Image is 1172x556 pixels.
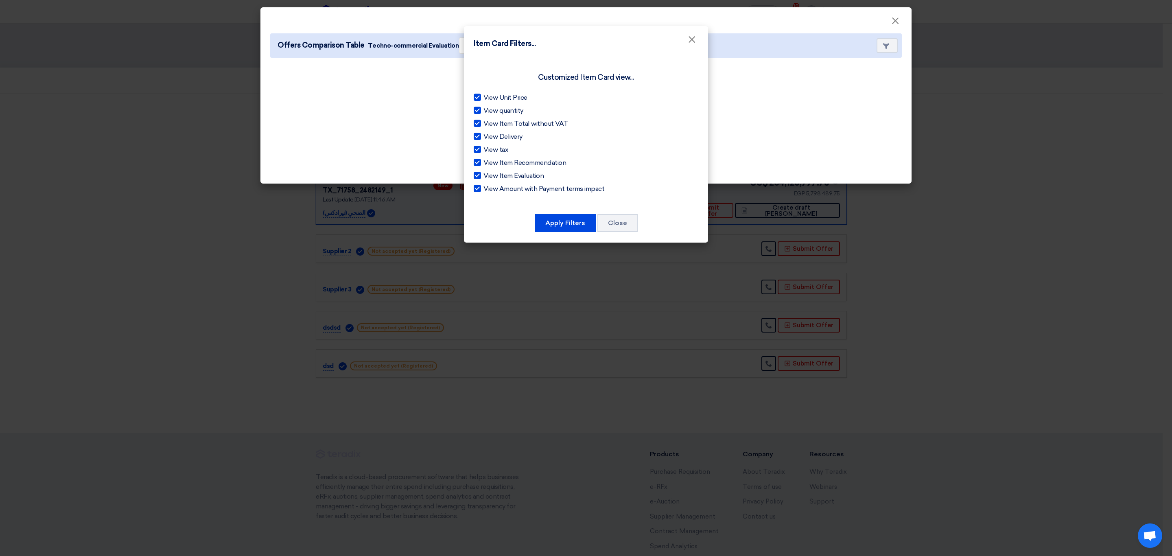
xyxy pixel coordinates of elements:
span: × [688,33,696,50]
span: View Delivery [483,132,523,142]
span: View quantity [483,106,523,116]
span: View Amount with Payment terms impact [483,184,604,194]
div: Customized Item Card view... [474,72,698,83]
span: View Unit Price [483,93,527,103]
button: Apply Filters [535,214,596,232]
span: View tax [483,145,508,155]
span: View Item Recommendation [483,158,566,168]
button: Close [681,32,702,48]
h4: Item Card Filters... [474,38,536,49]
div: Open chat [1138,523,1162,548]
button: Close [597,214,638,232]
span: View Item Total without VAT [483,119,568,129]
span: View Item Evaluation [483,171,544,181]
